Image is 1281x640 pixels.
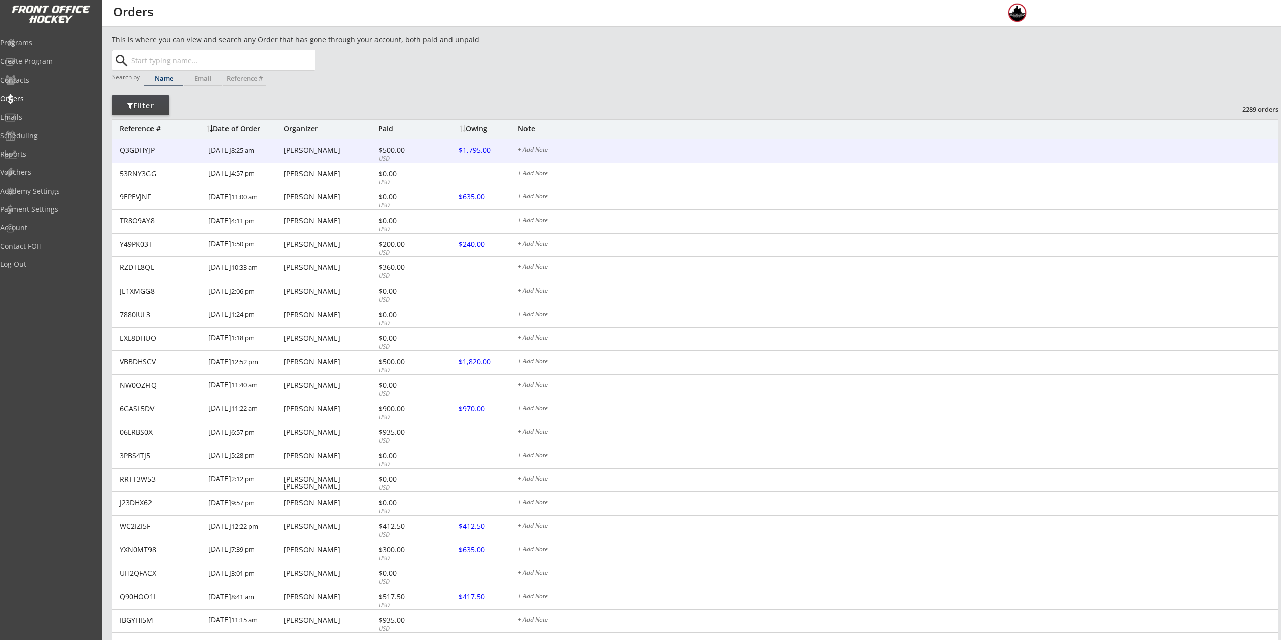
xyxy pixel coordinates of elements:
[208,375,281,397] div: [DATE]
[208,586,281,609] div: [DATE]
[518,241,1278,249] div: + Add Note
[120,405,202,412] div: 6GASL5DV
[459,546,517,553] div: $635.00
[518,147,1278,155] div: + Add Note
[120,288,202,295] div: JE1XMGG8
[113,53,130,69] button: search
[379,311,432,318] div: $0.00
[518,264,1278,272] div: + Add Note
[284,193,375,200] div: [PERSON_NAME]
[120,523,202,530] div: WC2IZI5F
[120,593,202,600] div: Q90HOO1L
[518,193,1278,201] div: + Add Note
[120,125,202,132] div: Reference #
[284,288,375,295] div: [PERSON_NAME]
[208,234,281,256] div: [DATE]
[284,570,375,577] div: [PERSON_NAME]
[379,570,432,577] div: $0.00
[120,217,202,224] div: TR8O9AY8
[120,170,202,177] div: 53RNY3GG
[379,288,432,295] div: $0.00
[379,358,432,365] div: $500.00
[231,263,258,272] font: 10:33 am
[284,546,375,553] div: [PERSON_NAME]
[284,617,375,624] div: [PERSON_NAME]
[208,328,281,350] div: [DATE]
[284,335,375,342] div: [PERSON_NAME]
[284,382,375,389] div: [PERSON_NAME]
[120,617,202,624] div: IBGYHI5M
[1226,105,1278,114] div: 2289 orders
[518,288,1278,296] div: + Add Note
[518,570,1278,578] div: + Add Note
[120,264,202,271] div: RZDTL8QE
[518,617,1278,625] div: + Add Note
[459,241,517,248] div: $240.00
[231,216,255,225] font: 4:11 pm
[284,405,375,412] div: [PERSON_NAME]
[231,404,258,413] font: 11:22 am
[231,146,254,155] font: 8:25 am
[459,405,517,412] div: $970.00
[379,193,432,200] div: $0.00
[379,343,432,351] div: USD
[459,147,517,154] div: $1,795.00
[284,147,375,154] div: [PERSON_NAME]
[120,335,202,342] div: EXL8DHUO
[379,523,432,530] div: $412.50
[518,546,1278,554] div: + Add Note
[120,570,202,577] div: UH2QFACX
[379,546,432,553] div: $300.00
[379,484,432,492] div: USD
[379,578,432,586] div: USD
[379,382,432,389] div: $0.00
[284,476,375,490] div: [PERSON_NAME] [PERSON_NAME]
[208,469,281,491] div: [DATE]
[518,499,1278,507] div: + Add Note
[120,358,202,365] div: VBBDHSCV
[379,507,432,516] div: USD
[184,75,222,82] div: Email
[120,452,202,459] div: 3PBS4TJ5
[379,264,432,271] div: $360.00
[518,523,1278,531] div: + Add Note
[518,593,1278,601] div: + Add Note
[459,193,517,200] div: $635.00
[379,201,432,210] div: USD
[379,593,432,600] div: $517.50
[231,451,255,460] font: 5:28 pm
[379,476,432,483] div: $0.00
[208,304,281,327] div: [DATE]
[379,452,432,459] div: $0.00
[379,460,432,469] div: USD
[284,358,375,365] div: [PERSON_NAME]
[208,139,281,162] div: [DATE]
[231,310,255,319] font: 1:24 pm
[120,147,202,154] div: Q3GDHYJP
[231,592,254,601] font: 8:41 am
[284,523,375,530] div: [PERSON_NAME]
[379,319,432,328] div: USD
[518,358,1278,366] div: + Add Note
[208,257,281,279] div: [DATE]
[379,225,432,234] div: USD
[207,125,281,132] div: Date of Order
[460,125,517,132] div: Owing
[518,382,1278,390] div: + Add Note
[208,610,281,632] div: [DATE]
[231,522,258,531] font: 12:22 pm
[379,296,432,304] div: USD
[379,366,432,375] div: USD
[379,217,432,224] div: $0.00
[231,498,255,507] font: 9:57 pm
[231,333,255,342] font: 1:18 pm
[208,351,281,374] div: [DATE]
[120,476,202,483] div: RRTT3W53
[129,50,315,70] input: Start typing name...
[379,429,432,436] div: $935.00
[379,617,432,624] div: $935.00
[379,625,432,633] div: USD
[518,405,1278,413] div: + Add Note
[231,239,255,248] font: 1:50 pm
[284,170,375,177] div: [PERSON_NAME]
